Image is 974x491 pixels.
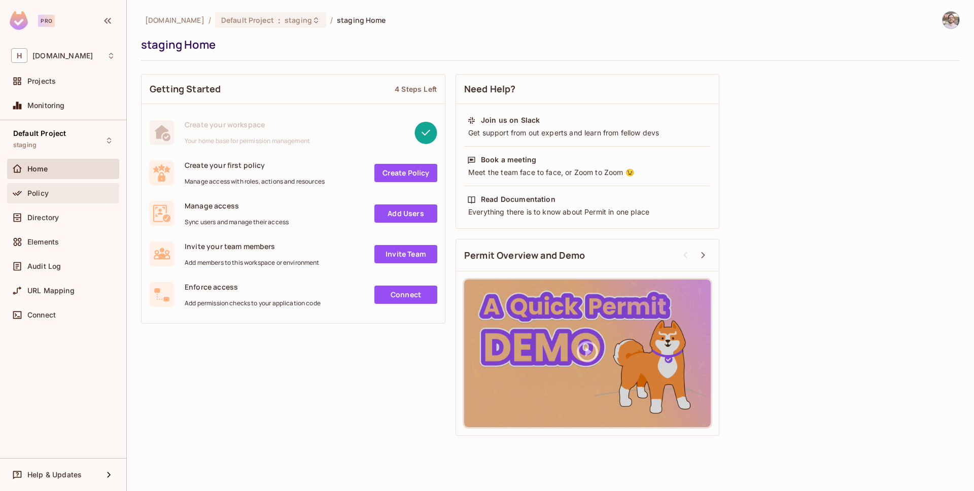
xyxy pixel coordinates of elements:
span: Add members to this workspace or environment [185,259,320,267]
img: SReyMgAAAABJRU5ErkJggg== [10,11,28,30]
span: Projects [27,77,56,85]
span: : [277,16,281,24]
div: 4 Steps Left [395,84,437,94]
span: Manage access with roles, actions and resources [185,178,325,186]
a: Connect [374,286,437,304]
span: Add permission checks to your application code [185,299,321,307]
span: Elements [27,238,59,246]
span: Enforce access [185,282,321,292]
span: Create your first policy [185,160,325,170]
span: Permit Overview and Demo [464,249,585,262]
span: Workspace: honeycombinsurance.com [32,52,93,60]
div: Pro [38,15,55,27]
div: Join us on Slack [481,115,540,125]
span: Default Project [221,15,274,25]
div: staging Home [141,37,955,52]
a: Create Policy [374,164,437,182]
span: staging Home [337,15,386,25]
li: / [208,15,211,25]
span: Create your workspace [185,120,310,129]
span: Help & Updates [27,471,82,479]
span: staging [13,141,37,149]
li: / [330,15,333,25]
span: the active workspace [145,15,204,25]
span: Your home base for permission management [185,137,310,145]
span: Default Project [13,129,66,137]
div: Get support from out experts and learn from fellow devs [467,128,708,138]
div: Meet the team face to face, or Zoom to Zoom 😉 [467,167,708,178]
span: Manage access [185,201,289,211]
span: Sync users and manage their access [185,218,289,226]
a: Invite Team [374,245,437,263]
div: Everything there is to know about Permit in one place [467,207,708,217]
span: Policy [27,189,49,197]
span: Home [27,165,48,173]
span: Monitoring [27,101,65,110]
span: URL Mapping [27,287,75,295]
div: Read Documentation [481,194,555,204]
div: Book a meeting [481,155,536,165]
span: Audit Log [27,262,61,270]
a: Add Users [374,204,437,223]
img: David Mikulis [943,12,959,28]
span: Need Help? [464,83,516,95]
span: Connect [27,311,56,319]
span: Invite your team members [185,241,320,251]
span: Directory [27,214,59,222]
span: staging [285,15,312,25]
span: Getting Started [150,83,221,95]
span: H [11,48,27,63]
